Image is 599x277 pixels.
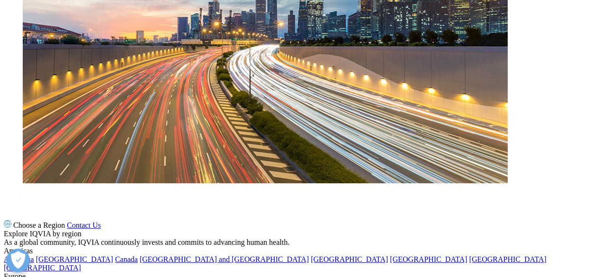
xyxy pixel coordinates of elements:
[311,255,388,263] a: [GEOGRAPHIC_DATA]
[4,193,88,208] img: IQVIA Healthcare Information Technology and Pharma Clinical Research Company
[115,255,138,263] a: Canada
[67,221,101,229] a: Contact Us
[36,255,113,263] a: [GEOGRAPHIC_DATA]
[4,264,81,272] a: [GEOGRAPHIC_DATA]
[4,230,595,238] div: Explore IQVIA by region
[469,255,546,263] a: [GEOGRAPHIC_DATA]
[4,238,595,247] div: As a global community, IQVIA continuously invests and commits to advancing human health.
[4,255,34,263] a: Argentina
[140,255,309,263] a: [GEOGRAPHIC_DATA] and [GEOGRAPHIC_DATA]
[13,221,65,229] span: Choose a Region
[4,247,595,255] div: Americas
[6,249,30,272] button: Open Preferences
[390,255,467,263] a: [GEOGRAPHIC_DATA]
